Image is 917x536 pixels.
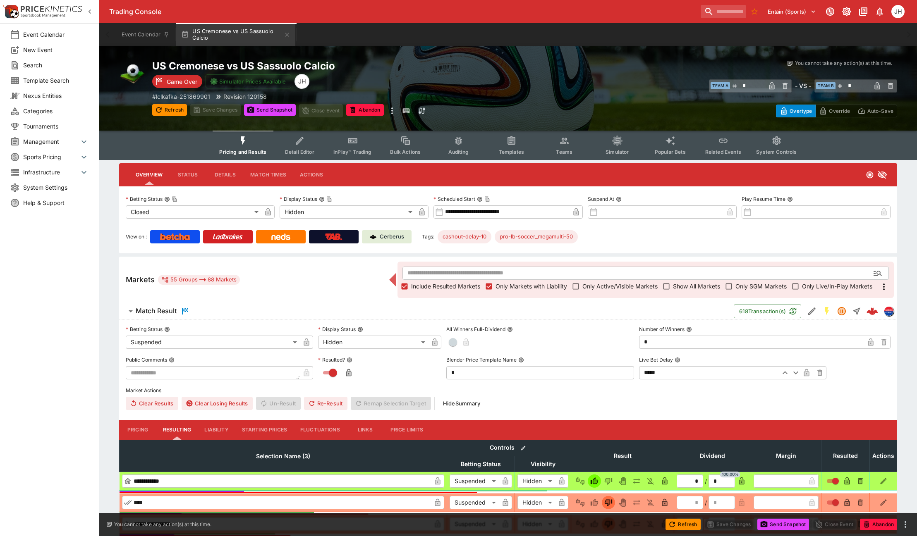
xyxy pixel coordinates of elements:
[362,230,412,243] a: Cerberus
[602,496,615,509] button: Lose
[588,195,614,202] p: Suspend At
[198,420,235,440] button: Liability
[176,23,295,46] button: US Cremonese vs US Sassuolo Calcio
[347,420,384,440] button: Links
[326,196,332,202] button: Copy To Clipboard
[160,233,190,240] img: Betcha
[23,152,79,161] span: Sports Pricing
[126,336,300,349] div: Suspended
[870,266,885,281] button: Open
[639,356,673,363] p: Live Bet Delay
[606,149,629,155] span: Simulator
[705,477,707,486] div: /
[701,5,746,18] input: search
[507,326,513,332] button: All Winners Full-Dividend
[757,519,809,530] button: Send Snapshot
[169,165,206,185] button: Status
[126,230,147,243] label: View on :
[213,131,803,160] div: Event type filters
[235,420,294,440] button: Starting Prices
[517,496,555,509] div: Hidden
[495,230,578,243] div: Betting Target: cerberus
[837,306,847,316] svg: Suspended
[879,282,889,292] svg: More
[705,149,741,155] span: Related Events
[763,5,821,18] button: Select Tenant
[639,326,685,333] p: Number of Winners
[126,195,163,202] p: Betting Status
[244,104,296,116] button: Send Snapshot
[109,7,697,16] div: Trading Console
[823,4,838,19] button: Connected to PK
[602,474,615,488] button: Lose
[129,165,169,185] button: Overview
[756,149,797,155] span: System Controls
[126,275,155,284] h5: Markets
[219,149,266,155] span: Pricing and Results
[582,282,658,291] span: Only Active/Visible Markets
[891,5,905,18] div: Jordan Hughes
[735,282,787,291] span: Only SGM Markets
[23,61,89,69] span: Search
[438,233,491,241] span: cashout-delay-10
[23,198,89,207] span: Help & Support
[2,3,19,20] img: PriceKinetics Logo
[776,105,897,117] div: Start From
[280,205,415,219] div: Hidden
[119,420,156,440] button: Pricing
[748,5,761,18] button: No Bookmarks
[333,149,371,155] span: InPlay™ Trading
[889,2,907,21] button: Jordan Hughes
[790,107,812,115] p: Overtype
[484,196,490,202] button: Copy To Clipboard
[346,104,383,116] button: Abandon
[802,282,872,291] span: Only Live/In-Play Markets
[867,107,893,115] p: Auto-Save
[167,77,197,86] p: Game Over
[616,474,629,488] button: Void
[294,420,347,440] button: Fluctuations
[655,149,686,155] span: Popular Bets
[206,74,291,88] button: Simulator Prices Available
[21,6,82,12] img: PriceKinetics
[23,30,89,39] span: Event Calendar
[499,149,524,155] span: Templates
[152,60,525,72] h2: Copy To Clipboard
[705,498,707,507] div: /
[23,183,89,192] span: System Settings
[319,196,325,202] button: Display StatusCopy To Clipboard
[495,233,578,241] span: pro-lb-soccer_megamulti-50
[616,496,629,509] button: Void
[380,233,404,241] p: Cerberus
[152,92,210,101] p: Copy To Clipboard
[856,4,871,19] button: Documentation
[884,307,893,316] img: lclkafka
[119,60,146,86] img: soccer.png
[877,170,887,180] svg: Hidden
[872,4,887,19] button: Notifications
[446,326,505,333] p: All Winners Full-Dividend
[182,397,253,410] button: Clear Losing Results
[854,105,897,117] button: Auto-Save
[169,357,175,363] button: Public Comments
[23,137,79,146] span: Management
[517,474,555,488] div: Hidden
[900,519,910,529] button: more
[446,356,517,363] p: Blender Price Template Name
[804,304,819,319] button: Edit Detail
[742,195,785,202] p: Play Resume Time
[829,107,850,115] p: Override
[821,440,870,472] th: Resulted
[450,474,499,488] div: Suspended
[630,496,643,509] button: Push
[860,519,897,528] span: Mark an event as closed and abandoned.
[849,304,864,319] button: Straight
[411,282,480,291] span: Include Resulted Markets
[720,472,740,477] span: 100.00%
[387,104,397,117] button: more
[884,306,894,316] div: lclkafka
[294,74,309,89] div: Jordan Hughes
[213,233,243,240] img: Ladbrokes
[433,195,475,202] p: Scheduled Start
[438,230,491,243] div: Betting Target: cerberus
